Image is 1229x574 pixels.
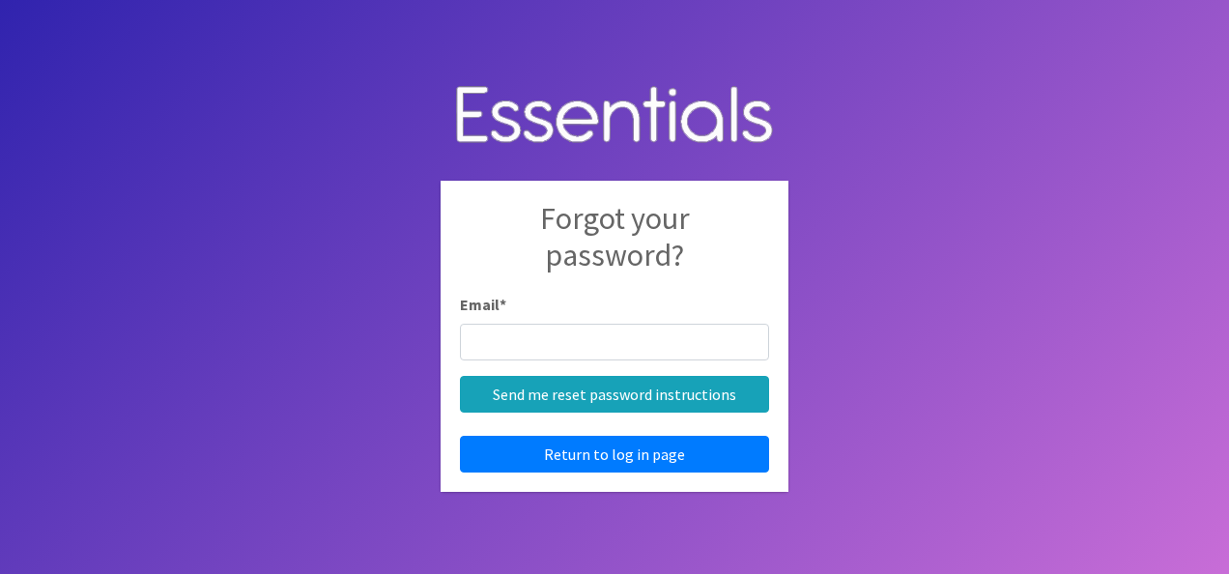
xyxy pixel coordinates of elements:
img: Human Essentials [441,67,788,166]
h2: Forgot your password? [460,200,769,294]
label: Email [460,293,506,316]
abbr: required [500,295,506,314]
a: Return to log in page [460,436,769,473]
input: Send me reset password instructions [460,376,769,413]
